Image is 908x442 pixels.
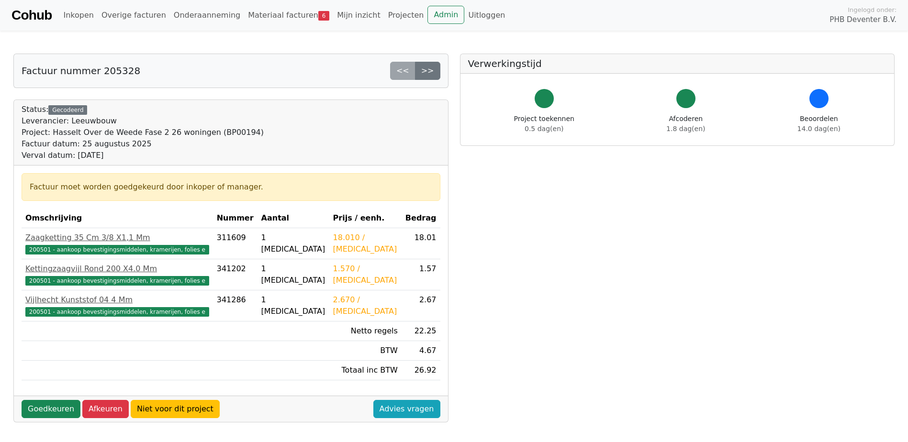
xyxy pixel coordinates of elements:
[25,307,209,317] span: 200501 - aankoop bevestigingsmiddelen, kramerijen, folies e
[464,6,509,25] a: Uitloggen
[261,232,325,255] div: 1 [MEDICAL_DATA]
[427,6,464,24] a: Admin
[244,6,333,25] a: Materiaal facturen6
[22,65,140,77] h5: Factuur nummer 205328
[25,276,209,286] span: 200501 - aankoop bevestigingsmiddelen, kramerijen, folies e
[82,400,129,418] a: Afkeuren
[329,209,402,228] th: Prijs / eenh.
[666,125,705,133] span: 1.8 dag(en)
[402,209,440,228] th: Bedrag
[22,150,264,161] div: Verval datum: [DATE]
[384,6,428,25] a: Projecten
[402,228,440,259] td: 18.01
[402,341,440,361] td: 4.67
[22,209,213,228] th: Omschrijving
[25,294,209,306] div: Vijlhecht Kunststof 04 4 Mm
[25,245,209,254] span: 200501 - aankoop bevestigingsmiddelen, kramerijen, folies e
[830,14,897,25] span: PHB Deventer B.V.
[25,232,209,255] a: Zaagketting 35 Cm 3/8 X1,1 Mm200501 - aankoop bevestigingsmiddelen, kramerijen, folies e
[848,5,897,14] span: Ingelogd onder:
[402,361,440,380] td: 26.92
[261,263,325,286] div: 1 [MEDICAL_DATA]
[131,400,220,418] a: Niet voor dit project
[258,209,329,228] th: Aantal
[666,114,705,134] div: Afcoderen
[25,263,209,275] div: Kettingzaagvijl Rond 200 X4.0 Mm
[415,62,440,80] a: >>
[329,361,402,380] td: Totaal inc BTW
[402,290,440,321] td: 2.67
[25,232,209,243] div: Zaagketting 35 Cm 3/8 X1,1 Mm
[333,263,398,286] div: 1.570 / [MEDICAL_DATA]
[22,127,264,138] div: Project: Hasselt Over de Weede Fase 2 26 woningen (BP00194)
[48,105,87,115] div: Gecodeerd
[213,290,258,321] td: 341286
[402,321,440,341] td: 22.25
[98,6,170,25] a: Overige facturen
[261,294,325,317] div: 1 [MEDICAL_DATA]
[373,400,440,418] a: Advies vragen
[797,125,841,133] span: 14.0 dag(en)
[329,321,402,341] td: Netto regels
[333,232,398,255] div: 18.010 / [MEDICAL_DATA]
[22,115,264,127] div: Leverancier: Leeuwbouw
[213,259,258,290] td: 341202
[402,259,440,290] td: 1.57
[25,294,209,317] a: Vijlhecht Kunststof 04 4 Mm200501 - aankoop bevestigingsmiddelen, kramerijen, folies e
[22,138,264,150] div: Factuur datum: 25 augustus 2025
[213,209,258,228] th: Nummer
[59,6,97,25] a: Inkopen
[22,104,264,161] div: Status:
[333,294,398,317] div: 2.670 / [MEDICAL_DATA]
[318,11,329,21] span: 6
[11,4,52,27] a: Cohub
[514,114,574,134] div: Project toekennen
[525,125,563,133] span: 0.5 dag(en)
[797,114,841,134] div: Beoordelen
[468,58,887,69] h5: Verwerkingstijd
[170,6,244,25] a: Onderaanneming
[329,341,402,361] td: BTW
[333,6,384,25] a: Mijn inzicht
[213,228,258,259] td: 311609
[25,263,209,286] a: Kettingzaagvijl Rond 200 X4.0 Mm200501 - aankoop bevestigingsmiddelen, kramerijen, folies e
[22,400,80,418] a: Goedkeuren
[30,181,432,193] div: Factuur moet worden goedgekeurd door inkoper of manager.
